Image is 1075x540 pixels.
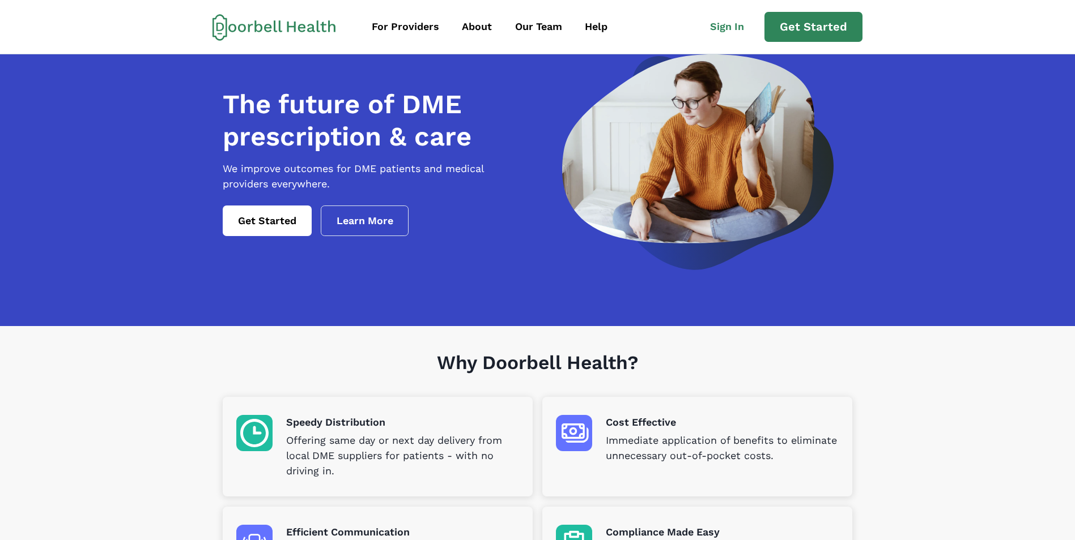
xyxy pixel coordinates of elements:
[362,14,449,40] a: For Providers
[505,14,572,40] a: Our Team
[606,433,839,464] p: Immediate application of benefits to eliminate unnecessary out-of-pocket costs.
[372,19,439,35] div: For Providers
[556,415,592,451] img: Cost Effective icon
[223,205,312,236] a: Get Started
[286,433,519,479] p: Offering same day or next day delivery from local DME suppliers for patients - with no driving in.
[764,12,862,42] a: Get Started
[462,19,492,35] div: About
[515,19,562,35] div: Our Team
[700,14,764,40] a: Sign In
[286,415,519,430] p: Speedy Distribution
[575,14,618,40] a: Help
[223,161,531,192] p: We improve outcomes for DME patients and medical providers everywhere.
[585,19,607,35] div: Help
[606,415,839,430] p: Cost Effective
[606,525,839,540] p: Compliance Made Easy
[562,54,834,270] img: a woman looking at a computer
[223,88,531,152] h1: The future of DME prescription & care
[452,14,502,40] a: About
[286,525,519,540] p: Efficient Communication
[223,352,852,397] h1: Why Doorbell Health?
[321,205,409,236] a: Learn More
[236,415,273,451] img: Speedy Distribution icon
